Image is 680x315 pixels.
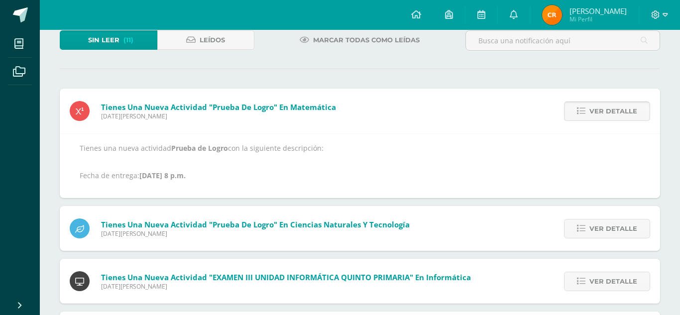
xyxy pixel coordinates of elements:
span: [PERSON_NAME] [569,6,627,16]
span: [DATE][PERSON_NAME] [101,282,471,291]
img: 6f9c8f4cc27a1b35a49c3ce2903601a4.png [542,5,562,25]
a: Sin leer(11) [60,30,157,50]
span: Ver detalle [589,219,637,238]
a: Marcar todas como leídas [287,30,432,50]
span: Marcar todas como leídas [313,31,420,49]
p: Tienes una nueva actividad con la siguiente descripción: Fecha de entrega: [80,144,640,180]
span: [DATE][PERSON_NAME] [101,229,410,238]
span: Ver detalle [589,272,637,291]
span: Sin leer [88,31,119,49]
input: Busca una notificación aquí [466,31,660,50]
span: [DATE][PERSON_NAME] [101,112,336,120]
span: Leídos [200,31,225,49]
strong: [DATE] 8 p.m. [139,171,186,180]
span: Mi Perfil [569,15,627,23]
span: Tienes una nueva actividad "EXAMEN III UNIDAD INFORMÁTICA QUINTO PRIMARIA" En Informática [101,272,471,282]
span: Tienes una nueva actividad "Prueba de Logro" En Matemática [101,102,336,112]
strong: Prueba de Logro [171,143,228,153]
span: Ver detalle [589,102,637,120]
span: Tienes una nueva actividad "Prueba de Logro" En Ciencias Naturales y Tecnología [101,219,410,229]
span: (11) [123,31,133,49]
a: Leídos [157,30,255,50]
